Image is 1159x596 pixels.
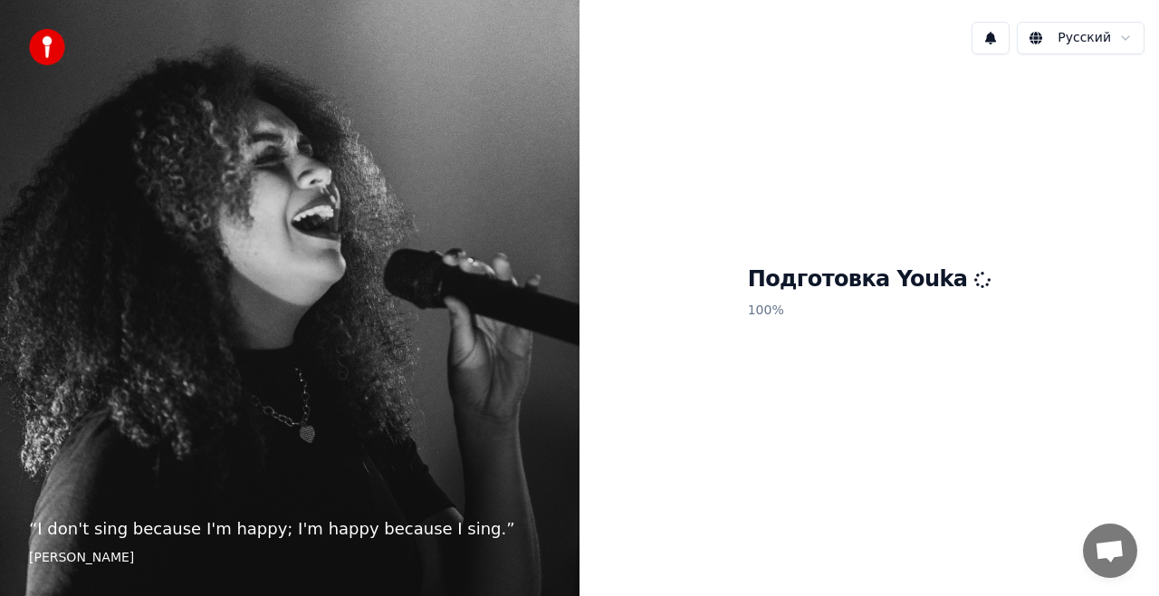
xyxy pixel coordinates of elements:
h1: Подготовка Youka [748,265,991,294]
footer: [PERSON_NAME] [29,549,551,567]
img: youka [29,29,65,65]
p: 100 % [748,294,991,327]
p: “ I don't sing because I'm happy; I'm happy because I sing. ” [29,516,551,542]
div: Открытый чат [1083,524,1137,578]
